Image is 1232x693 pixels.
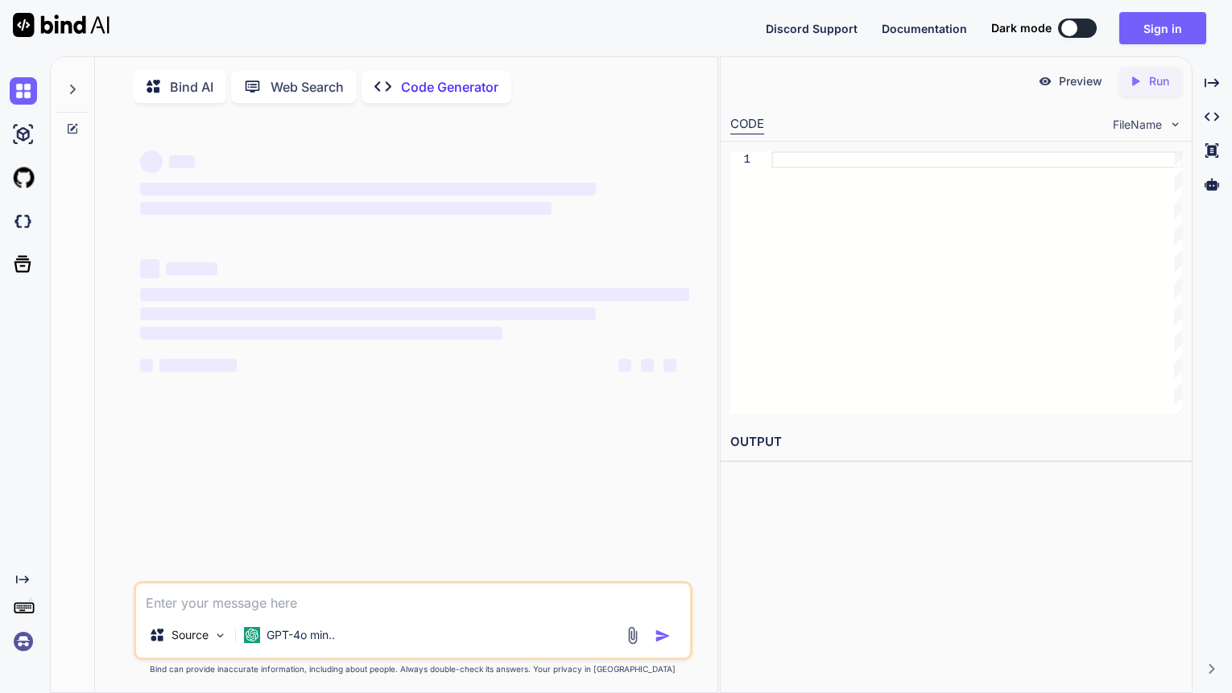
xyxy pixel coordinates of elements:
[213,629,227,642] img: Pick Models
[140,359,153,372] span: ‌
[140,151,163,173] span: ‌
[401,77,498,97] p: Code Generator
[140,183,596,196] span: ‌
[13,13,110,37] img: Bind AI
[623,626,642,645] img: attachment
[10,164,37,192] img: githubLight
[882,22,967,35] span: Documentation
[766,22,858,35] span: Discord Support
[140,288,689,301] span: ‌
[1119,12,1206,44] button: Sign in
[655,628,671,644] img: icon
[244,627,260,643] img: GPT-4o mini
[159,359,237,372] span: ‌
[721,423,1192,461] h2: OUTPUT
[140,307,596,320] span: ‌
[140,202,552,215] span: ‌
[1059,73,1102,89] p: Preview
[10,121,37,148] img: ai-studio
[267,627,335,643] p: GPT-4o min..
[134,663,692,675] p: Bind can provide inaccurate information, including about people. Always double-check its answers....
[140,327,502,340] span: ‌
[166,262,217,275] span: ‌
[1038,74,1052,89] img: preview
[1113,117,1162,133] span: FileName
[1149,73,1169,89] p: Run
[140,259,159,278] span: ‌
[172,627,209,643] p: Source
[730,115,764,134] div: CODE
[882,20,967,37] button: Documentation
[730,151,750,168] div: 1
[271,77,344,97] p: Web Search
[641,359,654,372] span: ‌
[664,359,676,372] span: ‌
[766,20,858,37] button: Discord Support
[10,77,37,105] img: chat
[10,208,37,235] img: darkCloudIdeIcon
[1168,118,1182,131] img: chevron down
[991,20,1052,36] span: Dark mode
[170,77,213,97] p: Bind AI
[618,359,631,372] span: ‌
[10,628,37,655] img: signin
[169,155,195,168] span: ‌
